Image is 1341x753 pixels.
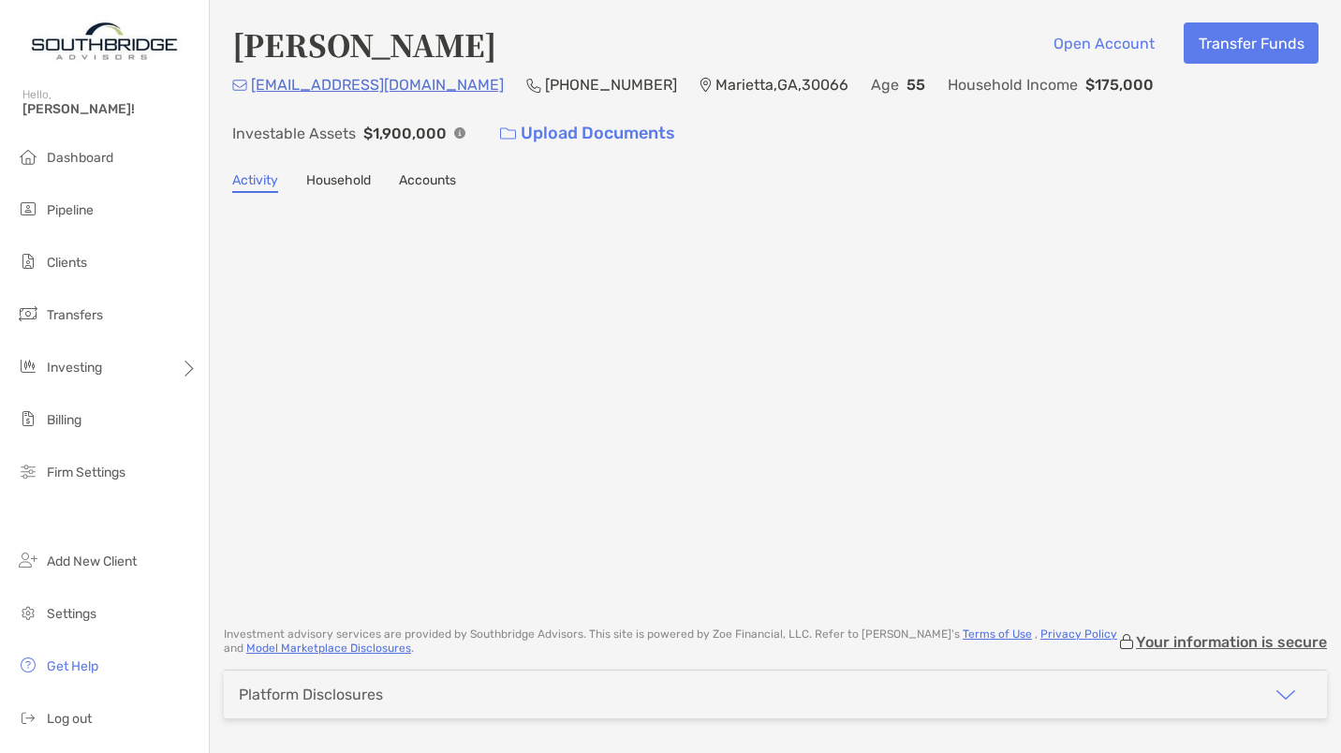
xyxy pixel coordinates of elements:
img: billing icon [17,407,39,430]
a: Terms of Use [963,627,1032,641]
p: [EMAIL_ADDRESS][DOMAIN_NAME] [251,73,504,96]
span: Log out [47,711,92,727]
img: transfers icon [17,303,39,325]
p: Household Income [948,73,1078,96]
p: Your information is secure [1136,633,1327,651]
p: Age [871,73,899,96]
img: dashboard icon [17,145,39,168]
img: button icon [500,127,516,140]
span: Settings [47,606,96,622]
button: Open Account [1039,22,1169,64]
img: pipeline icon [17,198,39,220]
span: Billing [47,412,81,428]
span: Firm Settings [47,465,125,480]
a: Accounts [399,172,456,193]
a: Activity [232,172,278,193]
a: Upload Documents [488,113,687,154]
img: firm-settings icon [17,460,39,482]
span: Transfers [47,307,103,323]
img: investing icon [17,355,39,377]
img: Info Icon [454,127,465,139]
span: Clients [47,255,87,271]
p: [PHONE_NUMBER] [545,73,677,96]
p: $175,000 [1085,73,1154,96]
img: clients icon [17,250,39,273]
p: $1,900,000 [363,122,447,145]
span: Dashboard [47,150,113,166]
img: add_new_client icon [17,549,39,571]
a: Model Marketplace Disclosures [246,642,411,655]
p: Investment advisory services are provided by Southbridge Advisors . This site is powered by Zoe F... [224,627,1117,656]
p: Investable Assets [232,122,356,145]
p: Marietta , GA , 30066 [715,73,848,96]
img: Email Icon [232,80,247,91]
a: Privacy Policy [1040,627,1117,641]
img: logout icon [17,706,39,729]
div: Platform Disclosures [239,686,383,703]
h4: [PERSON_NAME] [232,22,496,66]
button: Transfer Funds [1184,22,1319,64]
span: Pipeline [47,202,94,218]
a: Household [306,172,371,193]
span: Add New Client [47,554,137,569]
img: settings icon [17,601,39,624]
img: icon arrow [1275,684,1297,706]
img: Phone Icon [526,78,541,93]
p: 55 [906,73,925,96]
img: get-help icon [17,654,39,676]
img: Zoe Logo [22,7,186,75]
span: Get Help [47,658,98,674]
span: Investing [47,360,102,376]
img: Location Icon [700,78,712,93]
span: [PERSON_NAME]! [22,101,198,117]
